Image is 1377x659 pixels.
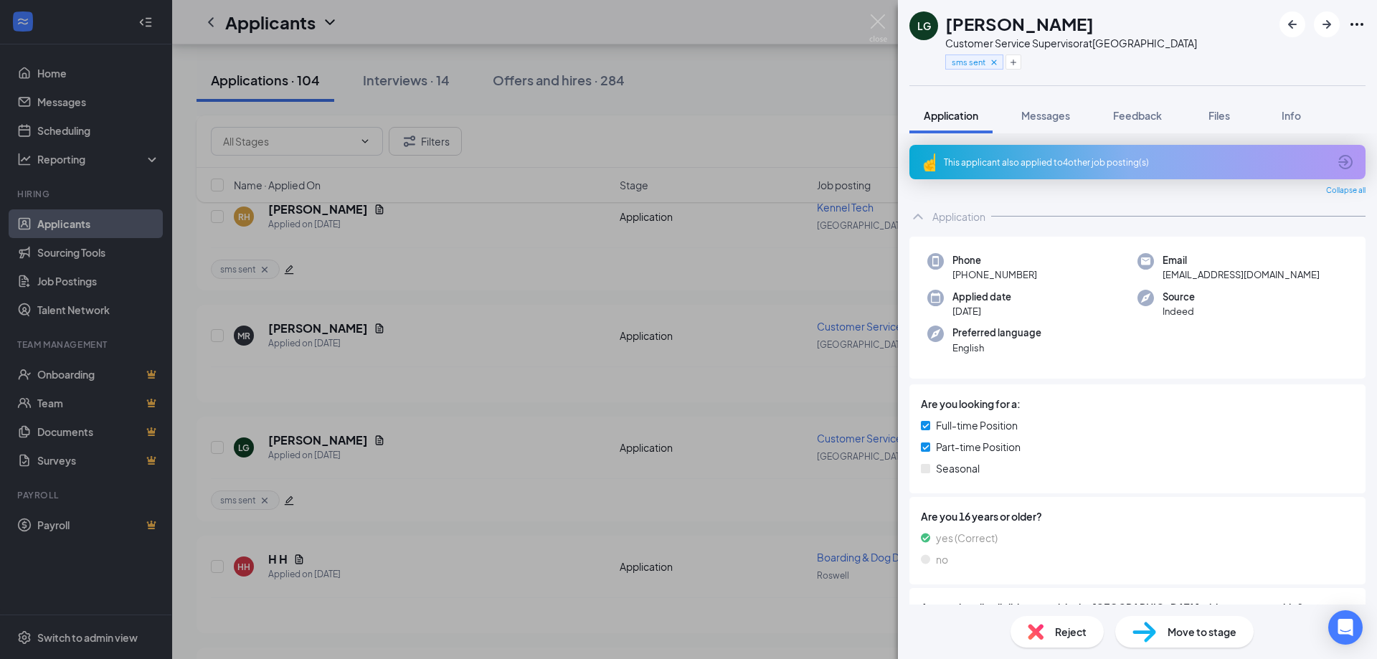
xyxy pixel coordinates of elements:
[1208,109,1230,122] span: Files
[1163,267,1320,282] span: [EMAIL_ADDRESS][DOMAIN_NAME]
[945,36,1197,50] div: Customer Service Supervisor at [GEOGRAPHIC_DATA]
[936,530,998,546] span: yes (Correct)
[1326,185,1366,196] span: Collapse all
[921,396,1021,412] span: Are you looking for a:
[952,290,1011,304] span: Applied date
[1168,624,1236,640] span: Move to stage
[952,253,1037,267] span: Phone
[924,109,978,122] span: Application
[1282,109,1301,122] span: Info
[945,11,1094,36] h1: [PERSON_NAME]
[921,508,1354,524] span: Are you 16 years or older?
[1328,610,1363,645] div: Open Intercom Messenger
[952,341,1041,355] span: English
[917,19,931,33] div: LG
[944,156,1328,169] div: This applicant also applied to 4 other job posting(s)
[1318,16,1335,33] svg: ArrowRight
[1337,153,1354,171] svg: ArrowCircle
[932,209,985,224] div: Application
[1163,253,1320,267] span: Email
[1163,304,1195,318] span: Indeed
[1314,11,1340,37] button: ArrowRight
[952,304,1011,318] span: [DATE]
[989,57,999,67] svg: Cross
[1113,109,1162,122] span: Feedback
[936,460,980,476] span: Seasonal
[936,439,1021,455] span: Part-time Position
[952,326,1041,340] span: Preferred language
[1009,58,1018,67] svg: Plus
[1284,16,1301,33] svg: ArrowLeftNew
[1055,624,1087,640] span: Reject
[1163,290,1195,304] span: Source
[1021,109,1070,122] span: Messages
[936,417,1018,433] span: Full-time Position
[909,208,927,225] svg: ChevronUp
[921,599,1354,615] span: Are you legally eligible to work in the [GEOGRAPHIC_DATA] without sponsorship?
[1279,11,1305,37] button: ArrowLeftNew
[1348,16,1366,33] svg: Ellipses
[936,551,948,567] span: no
[952,267,1037,282] span: [PHONE_NUMBER]
[1005,54,1021,70] button: Plus
[952,56,985,68] span: sms sent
